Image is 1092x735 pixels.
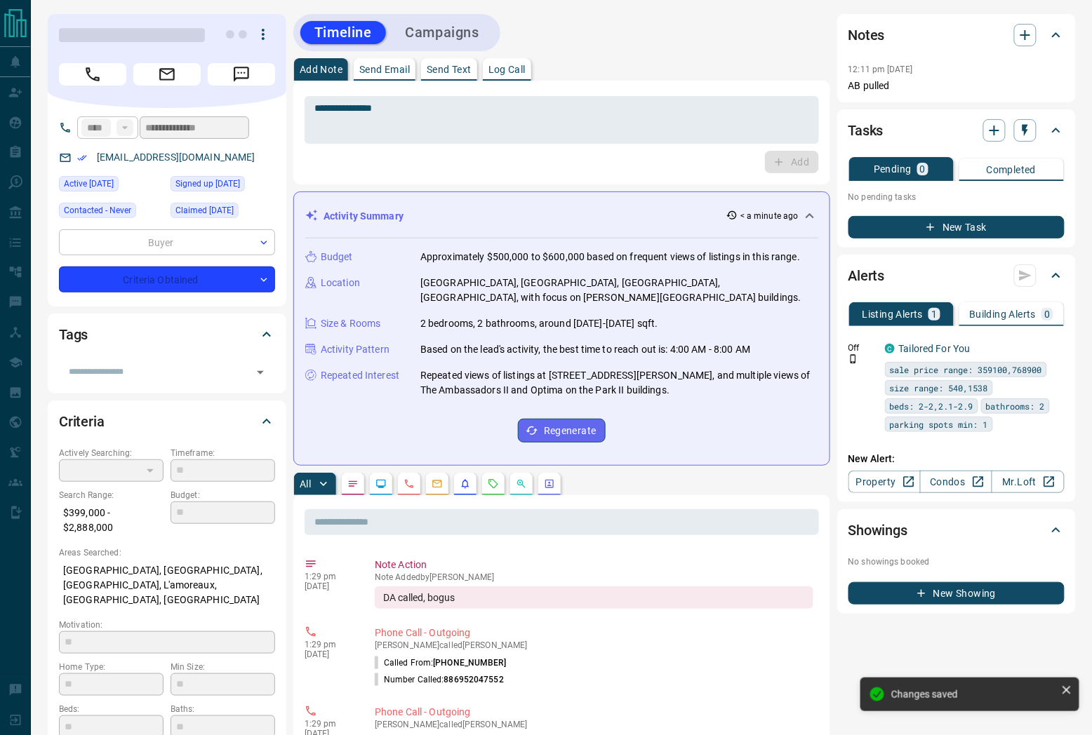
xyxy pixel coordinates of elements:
[59,546,275,559] p: Areas Searched:
[59,318,275,351] div: Tags
[460,478,471,490] svg: Listing Alerts
[848,259,1065,292] div: Alerts
[885,344,895,353] div: condos.ca
[375,656,506,669] p: Called From:
[175,177,240,191] span: Signed up [DATE]
[404,478,415,490] svg: Calls
[848,354,858,364] svg: Push Notification Only
[420,368,818,398] p: Repeated views of listings at [STREET_ADDRESS][PERSON_NAME], and multiple views of The Ambassador...
[171,489,275,501] p: Budget:
[300,21,386,44] button: Timeline
[321,250,353,264] p: Budget
[375,720,813,729] p: [PERSON_NAME] called [PERSON_NAME]
[59,229,275,255] div: Buyer
[874,164,912,174] p: Pending
[171,203,275,222] div: Tue May 07 2024
[359,65,410,74] p: Send Email
[77,153,87,163] svg: Email Verified
[848,24,885,46] h2: Notes
[375,640,813,650] p: [PERSON_NAME] called [PERSON_NAME]
[848,582,1065,605] button: New Showing
[133,63,201,86] span: Email
[890,363,1042,377] span: sale price range: 359100,768900
[890,417,988,431] span: parking spots min: 1
[305,640,354,649] p: 1:29 pm
[920,471,992,493] a: Condos
[305,572,354,581] p: 1:29 pm
[848,114,1065,147] div: Tasks
[97,151,255,163] a: [EMAIL_ADDRESS][DOMAIN_NAME]
[848,555,1065,568] p: No showings booked
[848,216,1065,238] button: New Task
[59,267,275,292] div: Criteria Obtained
[59,447,164,459] p: Actively Searching:
[59,661,164,673] p: Home Type:
[59,410,105,433] h2: Criteria
[64,177,114,191] span: Active [DATE]
[420,250,800,264] p: Approximately $500,000 to $600,000 based on frequent views of listings in this range.
[848,513,1065,547] div: Showings
[899,343,971,354] a: Tailored For You
[848,18,1065,52] div: Notes
[59,176,164,196] div: Mon Sep 08 2025
[544,478,555,490] svg: Agent Actions
[375,626,813,640] p: Phone Call - Outgoing
[59,405,275,438] div: Criteria
[59,63,126,86] span: Call
[59,323,88,346] h2: Tags
[920,164,926,174] p: 0
[375,478,387,490] svg: Lead Browsing Activity
[375,586,813,609] div: DA called, bogus
[305,719,354,729] p: 1:29 pm
[891,689,1056,700] div: Changes saved
[420,276,818,305] p: [GEOGRAPHIC_DATA], [GEOGRAPHIC_DATA], [GEOGRAPHIC_DATA], [GEOGRAPHIC_DATA], with focus on [PERSON...
[208,63,275,86] span: Message
[848,342,877,354] p: Off
[305,649,354,659] p: [DATE]
[848,79,1065,93] p: AB pulled
[848,264,885,287] h2: Alerts
[300,65,342,74] p: Add Note
[59,703,164,715] p: Beds:
[420,316,658,331] p: 2 bedrooms, 2 bathrooms, around [DATE]-[DATE] sqft.
[321,368,399,383] p: Repeated Interest
[969,309,1036,319] p: Building Alerts
[848,119,884,142] h2: Tasks
[863,309,924,319] p: Listing Alerts
[171,447,275,459] p: Timeframe:
[890,381,988,395] span: size range: 540,1538
[848,471,921,493] a: Property
[427,65,472,74] p: Send Text
[375,673,504,686] p: Number Called:
[987,165,1037,175] p: Completed
[347,478,359,490] svg: Notes
[324,209,404,224] p: Activity Summary
[321,276,360,290] p: Location
[992,471,1064,493] a: Mr.Loft
[488,478,499,490] svg: Requests
[321,316,381,331] p: Size & Rooms
[321,342,389,357] p: Activity Pattern
[890,399,973,413] span: beds: 2-2,2.1-2.9
[848,187,1065,208] p: No pending tasks
[375,705,813,720] p: Phone Call - Outgoing
[251,363,270,382] button: Open
[175,203,234,217] span: Claimed [DATE]
[420,342,750,357] p: Based on the lead's activity, the best time to reach out is: 4:00 AM - 8:00 AM
[488,65,526,74] p: Log Call
[931,309,937,319] p: 1
[433,658,506,668] span: [PHONE_NUMBER]
[59,489,164,501] p: Search Range:
[1044,309,1050,319] p: 0
[375,572,813,582] p: Note Added by [PERSON_NAME]
[392,21,493,44] button: Campaigns
[300,479,311,489] p: All
[59,501,164,539] p: $399,000 - $2,888,000
[375,558,813,572] p: Note Action
[305,203,818,229] div: Activity Summary< a minute ago
[64,203,131,217] span: Contacted - Never
[848,65,913,74] p: 12:11 pm [DATE]
[740,210,799,222] p: < a minute ago
[986,399,1045,413] span: bathrooms: 2
[516,478,527,490] svg: Opportunities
